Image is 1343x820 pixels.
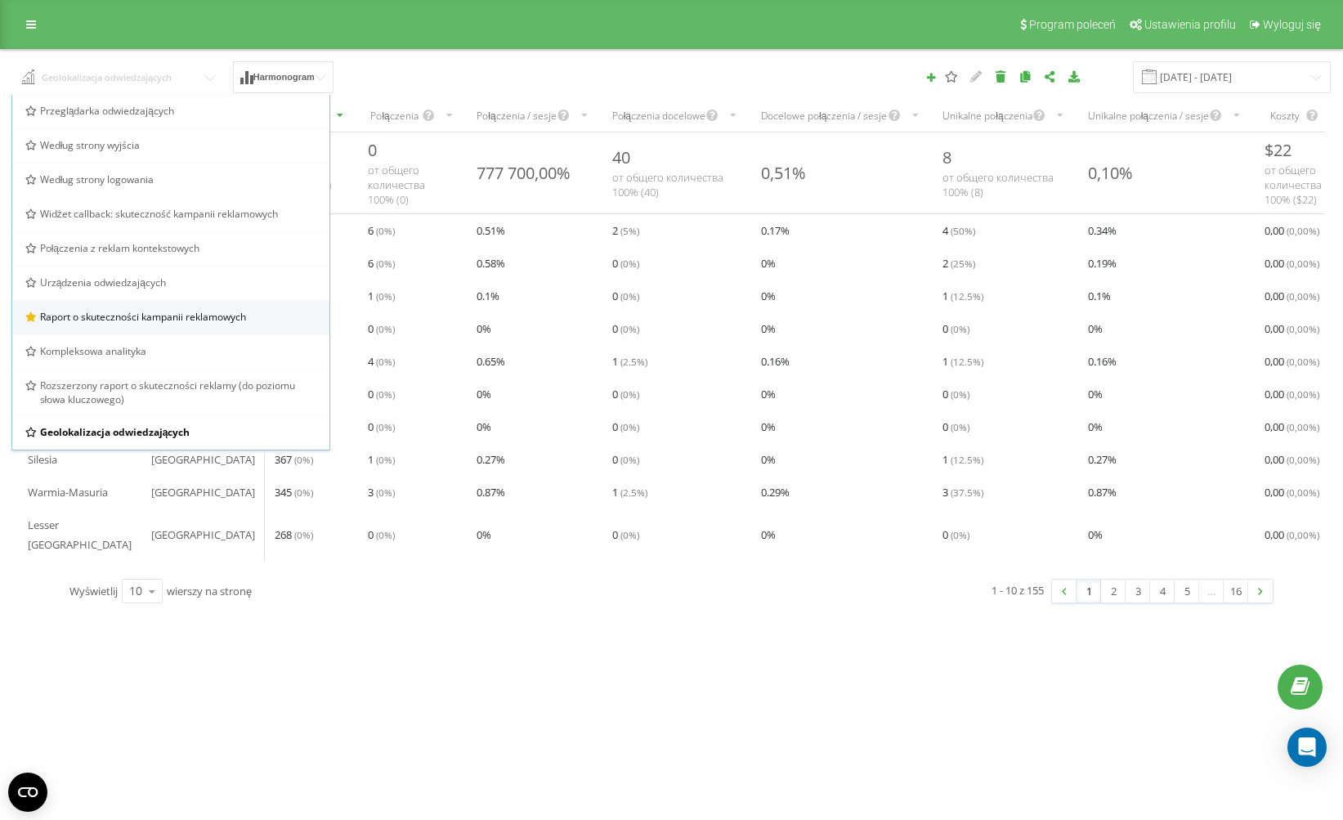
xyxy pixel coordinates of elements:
[368,352,395,371] span: 4
[1018,70,1032,82] i: Kopiuj raport
[761,450,776,469] span: 0 %
[942,146,951,168] span: 8
[1088,162,1133,184] div: 0,10%
[477,417,491,437] span: 0 %
[942,109,1032,123] div: Unikalne połączenia
[951,453,983,466] span: ( 12.5 %)
[1088,482,1117,502] span: 0.87 %
[1265,450,1319,469] span: 0,00
[1287,322,1319,335] span: ( 0,00 %)
[612,319,639,338] span: 0
[368,286,395,306] span: 1
[1088,221,1117,240] span: 0.34 %
[942,253,975,273] span: 2
[1043,70,1057,82] i: Udostępnij ustawienia raportu
[376,257,395,270] span: ( 0 %)
[40,344,146,358] span: Kompleksowa analityka
[40,276,166,289] span: Urządzenia odwiedzających
[925,72,937,82] i: Utwórz raport
[1265,109,1305,123] div: Koszty
[761,319,776,338] span: 0 %
[1265,253,1319,273] span: 0,00
[1287,388,1319,401] span: ( 0,00 %)
[28,515,132,554] span: Lesser [GEOGRAPHIC_DATA]
[942,482,983,502] span: 3
[477,319,491,338] span: 0 %
[1088,525,1103,544] span: 0 %
[761,286,776,306] span: 0 %
[1199,580,1224,603] div: …
[1150,580,1175,603] a: 4
[477,162,571,184] div: 777 700,00%
[477,286,499,306] span: 0.1 %
[942,525,969,544] span: 0
[376,355,395,368] span: ( 0 %)
[477,221,505,240] span: 0.51 %
[477,450,505,469] span: 0.27 %
[1088,286,1111,306] span: 0.1 %
[942,170,1054,199] span: от общего количества 100% ( 8 )
[368,163,425,207] span: от общего количества 100% ( 0 )
[612,170,723,199] span: от общего количества 100% ( 40 )
[294,453,313,466] span: ( 0 %)
[951,388,969,401] span: ( 0 %)
[233,61,334,93] button: Harmonogram
[951,289,983,302] span: ( 12.5 %)
[612,417,639,437] span: 0
[1029,18,1116,31] span: Program poleceń
[376,224,395,237] span: ( 0 %)
[18,99,1325,561] div: scrollable content
[620,289,639,302] span: ( 0 %)
[761,384,776,404] span: 0 %
[620,388,639,401] span: ( 0 %)
[376,388,395,401] span: ( 0 %)
[612,221,639,240] span: 2
[1144,18,1236,31] span: Ustawienia profilu
[951,420,969,433] span: ( 0 %)
[942,384,969,404] span: 0
[951,257,975,270] span: ( 25 %)
[951,486,983,499] span: ( 37.5 %)
[612,384,639,404] span: 0
[477,525,491,544] span: 0 %
[1088,352,1117,371] span: 0.16 %
[368,525,395,544] span: 0
[612,482,647,502] span: 1
[368,450,395,469] span: 1
[612,146,630,168] span: 40
[294,528,313,541] span: ( 0 %)
[951,224,975,237] span: ( 50 %)
[1265,139,1292,161] span: $ 22
[992,582,1044,598] div: 1 - 10 z 155
[1287,453,1319,466] span: ( 0,00 %)
[8,773,47,812] button: Open CMP widget
[151,525,255,544] span: [GEOGRAPHIC_DATA]
[1175,580,1199,603] a: 5
[151,482,255,502] span: [GEOGRAPHIC_DATA]
[1088,417,1103,437] span: 0 %
[477,482,505,502] span: 0.87 %
[1088,450,1117,469] span: 0.27 %
[129,583,142,599] div: 10
[1265,286,1319,306] span: 0,00
[368,221,395,240] span: 6
[40,138,141,152] span: Według strony wyjścia
[620,486,647,499] span: ( 2.5 %)
[1265,163,1322,207] span: от общего количества 100% ( $ 22 )
[40,310,246,324] span: Raport o skuteczności kampanii reklamowych
[1265,525,1319,544] span: 0,00
[994,70,1008,82] i: Usuń raport
[368,482,395,502] span: 3
[761,221,790,240] span: 0.17 %
[1287,355,1319,368] span: ( 0,00 %)
[40,241,199,255] span: Połączenia z reklam kontekstowych
[294,486,313,499] span: ( 0 %)
[275,482,313,502] span: 345
[1287,257,1319,270] span: ( 0,00 %)
[620,257,639,270] span: ( 0 %)
[376,289,395,302] span: ( 0 %)
[620,322,639,335] span: ( 0 %)
[612,286,639,306] span: 0
[612,450,639,469] span: 0
[942,319,969,338] span: 0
